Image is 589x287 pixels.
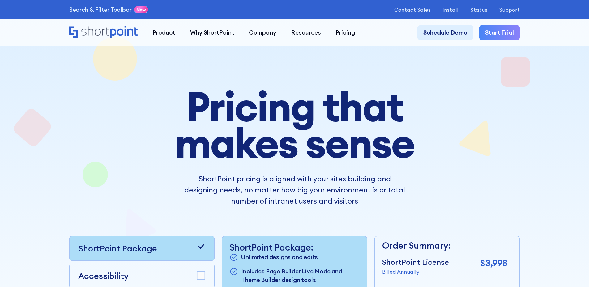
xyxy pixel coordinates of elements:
p: Accessibility [78,270,129,282]
p: ShortPoint License [382,257,449,268]
h1: Pricing that makes sense [129,88,460,162]
a: Start Trial [479,25,520,40]
a: Install [442,7,459,13]
a: Schedule Demo [417,25,473,40]
p: $3,998 [480,257,507,270]
div: Pricing [335,28,355,37]
a: Status [470,7,487,13]
p: Order Summary: [382,239,507,252]
a: Contact Sales [394,7,431,13]
p: ShortPoint Package [78,242,157,255]
p: Unlimited designs and edits [241,253,318,263]
div: Resources [291,28,321,37]
a: Resources [284,25,328,40]
a: Search & Filter Toolbar [69,5,132,14]
p: Includes Page Builder Live Mode and Theme Builder design tools [241,267,359,285]
p: Billed Annually [382,268,449,276]
a: Company [241,25,284,40]
p: ShortPoint Package: [229,242,359,253]
a: Pricing [328,25,363,40]
a: Support [499,7,520,13]
div: Why ShortPoint [190,28,234,37]
a: Why ShortPoint [183,25,242,40]
a: Home [69,26,138,39]
div: Product [152,28,175,37]
a: Product [145,25,183,40]
div: Company [249,28,276,37]
p: ShortPoint pricing is aligned with your sites building and designing needs, no matter how big you... [184,173,405,206]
